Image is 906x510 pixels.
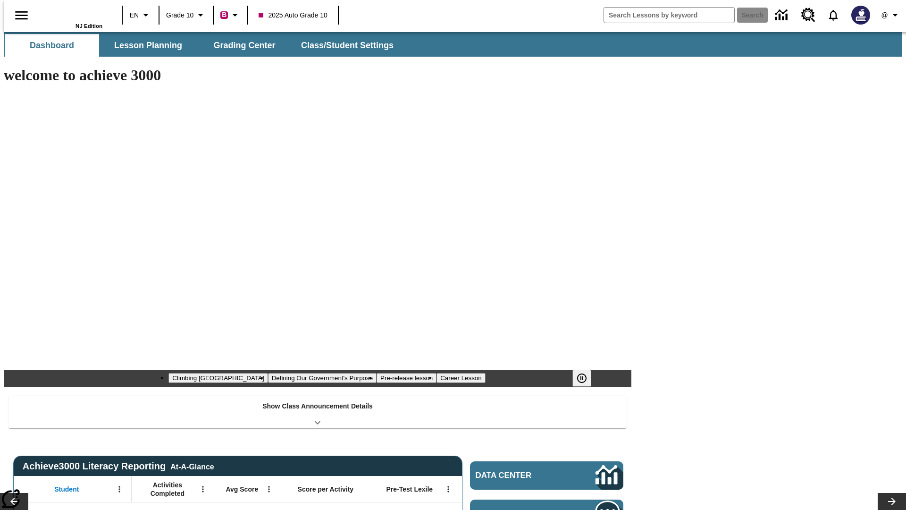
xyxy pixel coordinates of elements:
[41,3,102,29] div: Home
[41,4,102,23] a: Home
[226,485,258,493] span: Avg Score
[262,482,276,496] button: Open Menu
[112,482,126,496] button: Open Menu
[196,482,210,496] button: Open Menu
[770,2,796,28] a: Data Center
[197,34,292,57] button: Grading Center
[162,7,210,24] button: Grade: Grade 10, Select a grade
[876,7,906,24] button: Profile/Settings
[5,34,99,57] button: Dashboard
[4,34,402,57] div: SubNavbar
[217,7,244,24] button: Boost Class color is violet red. Change class color
[386,485,433,493] span: Pre-Test Lexile
[851,6,870,25] img: Avatar
[166,10,193,20] span: Grade 10
[470,461,623,490] a: Data Center
[294,34,401,57] button: Class/Student Settings
[126,7,156,24] button: Language: EN, Select a language
[476,471,564,480] span: Data Center
[377,373,436,383] button: Slide 3 Pre-release lesson
[604,8,734,23] input: search field
[878,493,906,510] button: Lesson carousel, Next
[821,3,846,27] a: Notifications
[572,370,591,387] button: Pause
[4,67,631,84] h1: welcome to achieve 3000
[262,401,373,411] p: Show Class Announcement Details
[170,461,214,471] div: At-A-Glance
[168,373,268,383] button: Slide 1 Climbing Mount Tai
[222,9,226,21] span: B
[8,396,627,428] div: Show Class Announcement Details
[101,34,195,57] button: Lesson Planning
[881,10,888,20] span: @
[136,481,199,498] span: Activities Completed
[259,10,327,20] span: 2025 Auto Grade 10
[268,373,377,383] button: Slide 2 Defining Our Government's Purpose
[4,32,902,57] div: SubNavbar
[796,2,821,28] a: Resource Center, Will open in new tab
[572,370,601,387] div: Pause
[75,23,102,29] span: NJ Edition
[8,1,35,29] button: Open side menu
[130,10,139,20] span: EN
[23,461,214,472] span: Achieve3000 Literacy Reporting
[54,485,79,493] span: Student
[441,482,455,496] button: Open Menu
[846,3,876,27] button: Select a new avatar
[298,485,354,493] span: Score per Activity
[436,373,485,383] button: Slide 4 Career Lesson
